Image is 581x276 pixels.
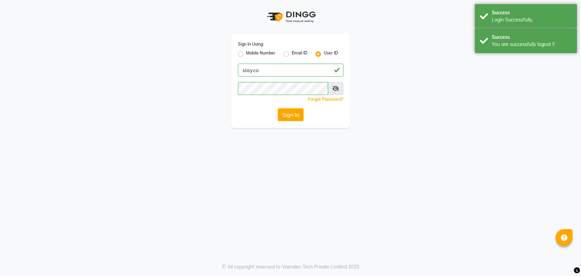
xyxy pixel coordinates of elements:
[492,41,572,48] div: You are successfully logout !!
[238,64,343,77] input: Username
[308,97,343,102] a: Forgot Password?
[238,41,264,47] label: Sign In Using:
[552,249,574,269] iframe: chat widget
[492,9,572,16] div: Success
[292,50,307,58] label: Email ID
[492,34,572,41] div: Success
[278,108,304,121] button: Sign In
[324,50,338,58] label: User ID
[263,7,318,27] img: logo1.svg
[492,16,572,23] div: Login Successfully.
[246,50,275,58] label: Mobile Number
[238,82,328,95] input: Username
